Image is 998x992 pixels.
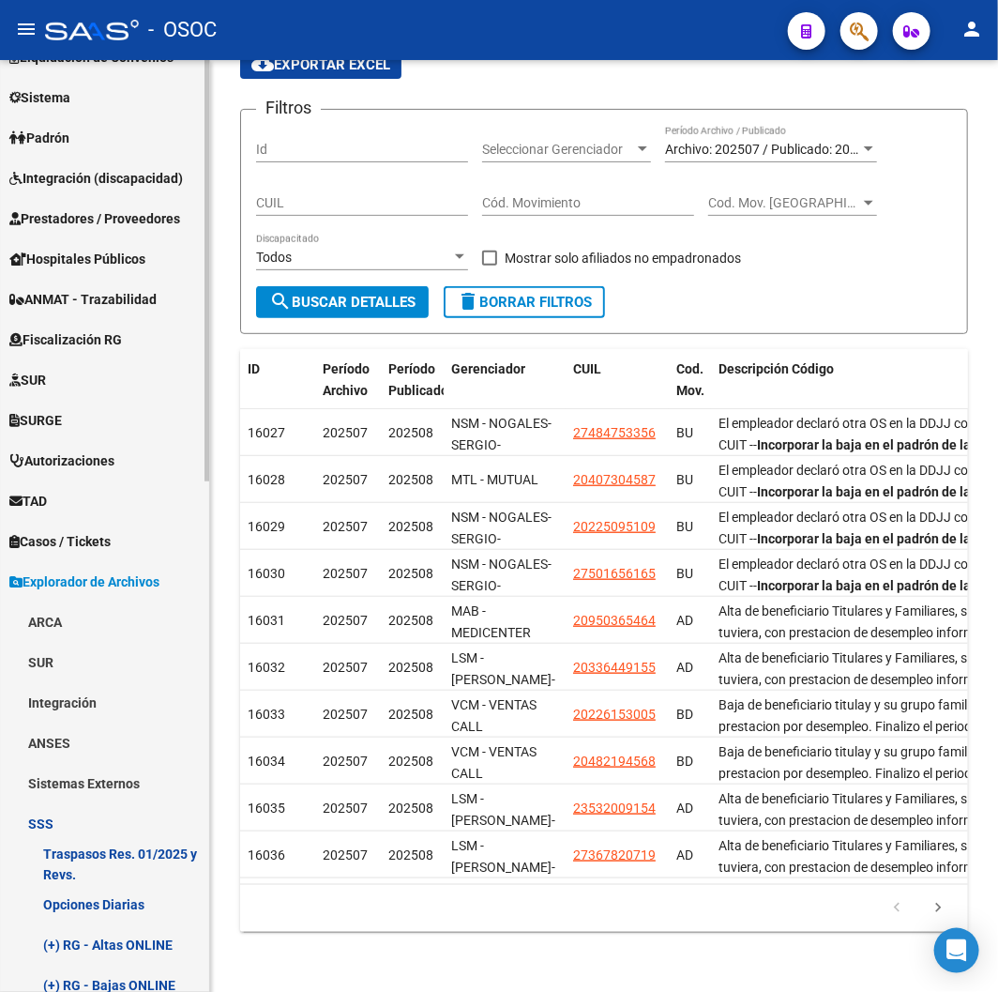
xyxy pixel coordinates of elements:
[676,519,693,534] span: BU
[388,519,433,534] span: 202508
[451,791,555,849] span: LSM - [PERSON_NAME]-MEDICENTER
[388,707,433,722] span: 202508
[573,613,656,628] span: 20950365464
[451,472,538,487] span: MTL - MUTUAL
[451,838,555,896] span: LSM - [PERSON_NAME]-MEDICENTER
[451,557,552,615] span: NSM - NOGALES-SERGIO-MEDICENTER
[388,613,433,628] span: 202508
[388,754,433,769] span: 202508
[9,128,69,148] span: Padrón
[323,613,368,628] span: 202507
[676,660,693,675] span: AD
[573,425,656,440] span: 27484753356
[148,9,217,51] span: - OSOC
[251,53,274,75] mat-icon: cloud_download
[9,450,114,471] span: Autorizaciones
[573,472,656,487] span: 20407304587
[451,603,552,662] span: MAB - MEDICENTER [PERSON_NAME]
[676,754,693,769] span: BD
[676,613,693,628] span: AD
[573,566,656,581] span: 27501656165
[323,472,368,487] span: 202507
[323,361,370,398] span: Período Archivo
[256,95,321,121] h3: Filtros
[676,425,693,440] span: BU
[451,361,525,376] span: Gerenciador
[665,142,880,157] span: Archivo: 202507 / Publicado: 202508
[457,294,592,311] span: Borrar Filtros
[934,928,979,973] div: Open Intercom Messenger
[248,707,285,722] span: 16033
[676,847,693,862] span: AD
[248,801,285,816] span: 16035
[248,847,285,862] span: 16036
[9,289,157,310] span: ANMAT - Trazabilidad
[451,744,537,802] span: VCM - VENTAS CALL MEDICENTER
[573,519,656,534] span: 20225095109
[240,349,315,432] datatable-header-cell: ID
[676,801,693,816] span: AD
[676,361,704,398] span: Cod. Mov.
[248,361,260,376] span: ID
[248,754,285,769] span: 16034
[676,472,693,487] span: BU
[9,168,183,189] span: Integración (discapacidad)
[573,707,656,722] span: 20226153005
[451,416,552,474] span: NSM - NOGALES-SERGIO-MEDICENTER
[444,286,605,318] button: Borrar Filtros
[960,18,983,40] mat-icon: person
[9,410,62,431] span: SURGE
[573,847,656,862] span: 27367820719
[256,286,429,318] button: Buscar Detalles
[676,566,693,581] span: BU
[9,329,122,350] span: Fiscalización RG
[248,566,285,581] span: 16030
[718,361,834,376] span: Descripción Código
[251,56,390,73] span: Exportar EXCEL
[9,249,145,269] span: Hospitales Públicos
[451,697,537,755] span: VCM - VENTAS CALL MEDICENTER
[323,847,368,862] span: 202507
[388,472,433,487] span: 202508
[566,349,669,432] datatable-header-cell: CUIL
[248,472,285,487] span: 16028
[315,349,381,432] datatable-header-cell: Período Archivo
[240,51,401,79] button: Exportar EXCEL
[9,370,46,390] span: SUR
[381,349,444,432] datatable-header-cell: Período Publicado
[451,510,552,568] span: NSM - NOGALES-SERGIO-MEDICENTER
[323,425,368,440] span: 202507
[323,519,368,534] span: 202507
[388,361,448,398] span: Período Publicado
[248,660,285,675] span: 16032
[708,195,860,211] span: Cod. Mov. [GEOGRAPHIC_DATA]
[388,801,433,816] span: 202508
[323,660,368,675] span: 202507
[457,290,479,313] mat-icon: delete
[248,425,285,440] span: 16027
[323,754,368,769] span: 202507
[388,660,433,675] span: 202508
[248,613,285,628] span: 16031
[573,754,656,769] span: 20482194568
[256,250,292,265] span: Todos
[388,425,433,440] span: 202508
[9,531,111,552] span: Casos / Tickets
[9,87,70,108] span: Sistema
[388,566,433,581] span: 202508
[9,572,159,592] span: Explorador de Archivos
[323,566,368,581] span: 202507
[9,208,180,229] span: Prestadores / Proveedores
[573,361,601,376] span: CUIL
[920,898,956,919] a: go to next page
[323,707,368,722] span: 202507
[482,142,634,158] span: Seleccionar Gerenciador
[573,801,656,816] span: 23532009154
[676,707,693,722] span: BD
[669,349,711,432] datatable-header-cell: Cod. Mov.
[444,349,566,432] datatable-header-cell: Gerenciador
[505,247,741,269] span: Mostrar solo afiliados no empadronados
[269,294,416,311] span: Buscar Detalles
[15,18,38,40] mat-icon: menu
[248,519,285,534] span: 16029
